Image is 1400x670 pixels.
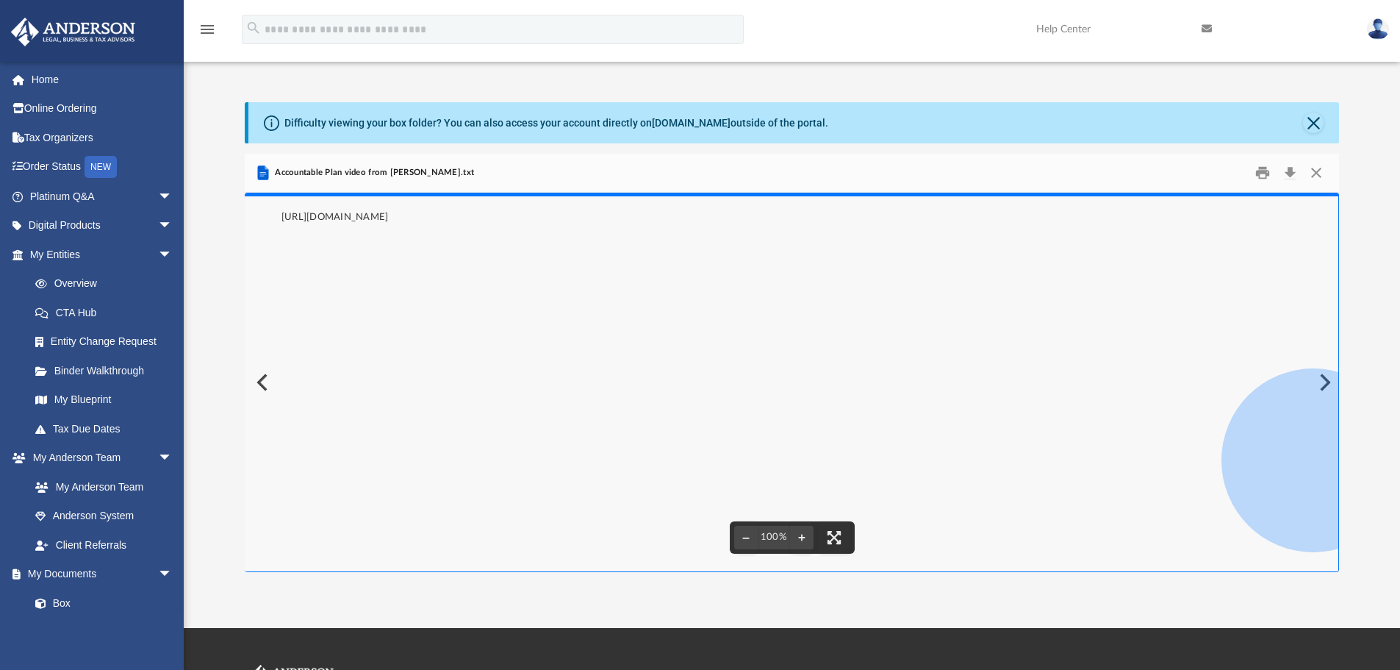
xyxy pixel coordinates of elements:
[85,156,117,178] div: NEW
[21,327,195,357] a: Entity Change Request
[158,443,187,474] span: arrow_drop_down
[21,472,180,502] a: My Anderson Team
[272,166,474,179] span: Accountable Plan video from [PERSON_NAME].txt
[10,152,195,182] a: Order StatusNEW
[245,362,277,403] button: Previous File
[10,182,195,211] a: Platinum Q&Aarrow_drop_down
[21,618,187,647] a: Meeting Minutes
[818,521,850,554] button: Enter fullscreen
[21,385,187,415] a: My Blueprint
[10,123,195,152] a: Tax Organizers
[10,560,187,589] a: My Documentsarrow_drop_down
[10,94,195,124] a: Online Ordering
[245,193,1340,572] div: File preview
[245,20,262,36] i: search
[21,588,180,618] a: Box
[1248,162,1277,185] button: Print
[1303,113,1324,133] button: Close
[652,117,730,129] a: [DOMAIN_NAME]
[10,211,195,240] a: Digital Productsarrow_drop_down
[284,115,828,131] div: Difficulty viewing your box folder? You can also access your account directly on outside of the p...
[734,521,758,554] button: Zoom out
[1277,162,1303,185] button: Download
[21,269,195,299] a: Overview
[158,560,187,590] span: arrow_drop_down
[198,21,216,38] i: menu
[10,65,195,94] a: Home
[10,240,195,269] a: My Entitiesarrow_drop_down
[245,154,1340,572] div: Preview
[758,532,790,542] div: Current zoom level
[10,443,187,473] a: My Anderson Teamarrow_drop_down
[21,530,187,560] a: Client Referrals
[1303,162,1329,185] button: Close
[158,211,187,241] span: arrow_drop_down
[21,414,195,443] a: Tax Due Dates
[198,28,216,38] a: menu
[158,240,187,270] span: arrow_drop_down
[7,18,140,46] img: Anderson Advisors Platinum Portal
[790,521,814,554] button: Zoom in
[21,356,195,385] a: Binder Walkthrough
[21,502,187,531] a: Anderson System
[21,298,195,327] a: CTA Hub
[1367,18,1389,40] img: User Pic
[158,182,187,212] span: arrow_drop_down
[281,213,389,222] code: [URL][DOMAIN_NAME]
[1307,362,1340,403] button: Next File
